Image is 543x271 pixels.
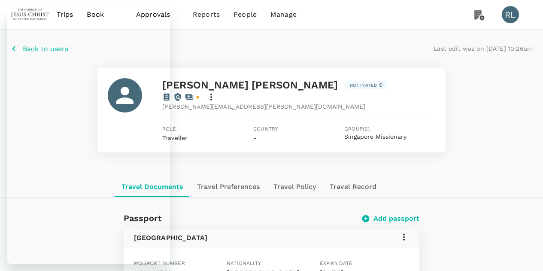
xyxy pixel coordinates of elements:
[193,9,220,20] span: Reports
[320,260,353,266] span: Expiry date
[234,9,257,20] span: People
[134,260,185,266] span: Passport number
[134,232,208,244] h6: [GEOGRAPHIC_DATA]
[323,177,383,197] button: Travel Record
[363,214,419,223] button: Add passport
[10,5,50,24] img: The Malaysian Church of Jesus Christ of Latter-day Saints
[344,125,435,134] span: Group(s)
[350,82,377,88] p: Not invited
[253,134,256,141] span: -
[267,177,323,197] button: Travel Policy
[162,125,253,134] span: Role
[270,9,297,20] span: Manage
[502,6,519,23] div: RL
[227,260,261,266] span: Nationality
[344,134,406,140] button: Singapore Missionary
[162,102,365,111] span: [PERSON_NAME][EMAIL_ADDRESS][PERSON_NAME][DOMAIN_NAME]
[190,177,267,197] button: Travel Preferences
[434,44,533,53] p: Last edit was on [DATE] 10:26am
[253,125,344,134] span: Country
[7,7,170,264] iframe: Messaging window
[162,134,188,141] span: Traveller
[162,79,338,91] span: [PERSON_NAME] [PERSON_NAME]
